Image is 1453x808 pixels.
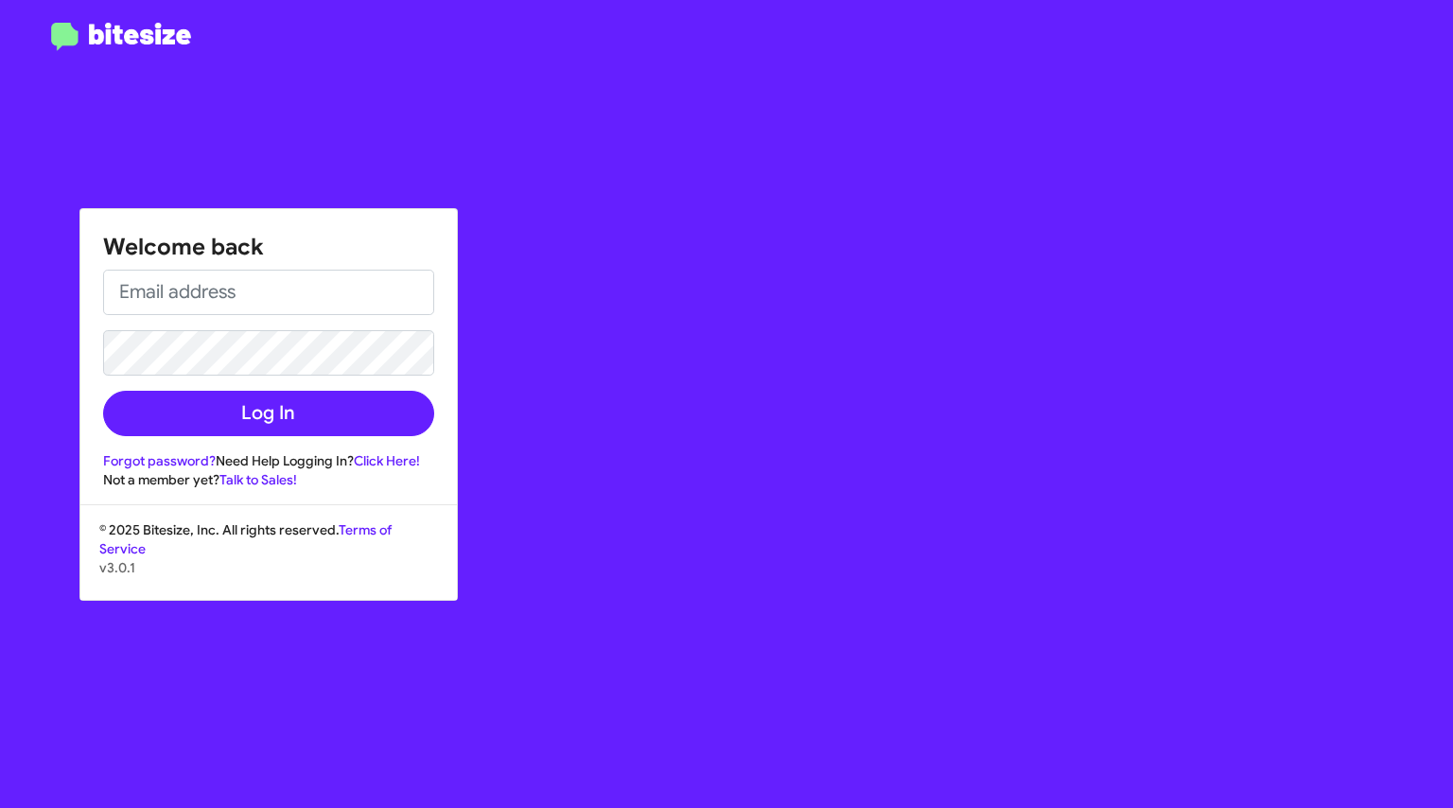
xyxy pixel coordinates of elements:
a: Click Here! [354,452,420,469]
div: © 2025 Bitesize, Inc. All rights reserved. [80,520,457,600]
p: v3.0.1 [99,558,438,577]
button: Log In [103,391,434,436]
h1: Welcome back [103,232,434,262]
a: Talk to Sales! [219,471,297,488]
a: Terms of Service [99,521,392,557]
div: Need Help Logging In? [103,451,434,470]
input: Email address [103,270,434,315]
div: Not a member yet? [103,470,434,489]
a: Forgot password? [103,452,216,469]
